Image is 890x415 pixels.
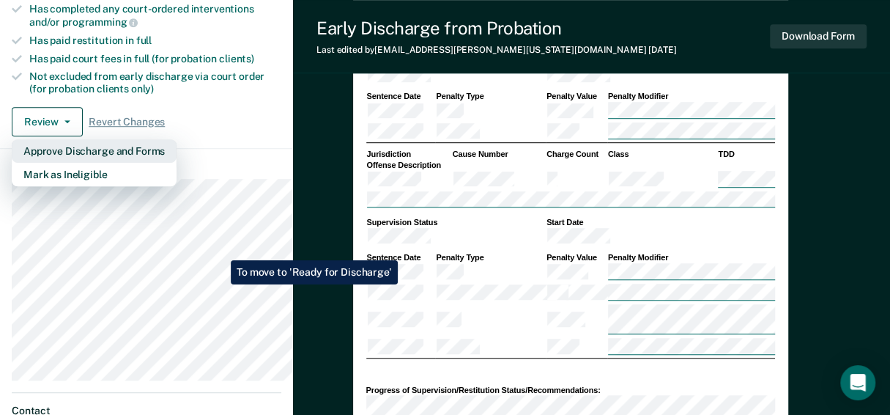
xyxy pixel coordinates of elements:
span: clients) [219,53,254,65]
th: Penalty Modifier [607,91,775,101]
button: Mark as Ineligible [12,163,177,186]
div: Not excluded from early discharge via court order (for probation clients [29,70,281,95]
th: Charge Count [546,149,607,159]
th: Supervision Status [366,217,546,227]
th: Penalty Type [435,252,546,262]
th: Cause Number [452,149,546,159]
div: Has paid restitution in [29,34,281,47]
th: Penalty Modifier [607,252,775,262]
th: Penalty Type [435,91,546,101]
span: Revert Changes [89,116,165,128]
button: Review [12,107,83,136]
span: only) [131,83,154,95]
span: [DATE] [648,45,676,55]
div: Last edited by [EMAIL_ADDRESS][PERSON_NAME][US_STATE][DOMAIN_NAME] [316,45,676,55]
div: Has paid court fees in full (for probation [29,53,281,65]
th: Sentence Date [366,252,436,262]
th: Start Date [546,217,774,227]
th: Sentence Date [366,91,436,101]
div: Progress of Supervision/Restitution Status/Recommendations: [366,385,775,395]
th: Jurisdiction [366,149,452,159]
div: Early Discharge from Probation [316,18,676,39]
th: Penalty Value [546,91,607,101]
button: Download Form [770,24,867,48]
div: Open Intercom Messenger [840,365,875,400]
th: TDD [717,149,774,159]
th: Penalty Value [546,252,607,262]
span: full [136,34,152,46]
div: Has completed any court-ordered interventions and/or [29,3,281,28]
th: Class [607,149,718,159]
button: Approve Discharge and Forms [12,139,177,163]
th: Offense Description [366,160,452,170]
span: programming [62,16,138,28]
